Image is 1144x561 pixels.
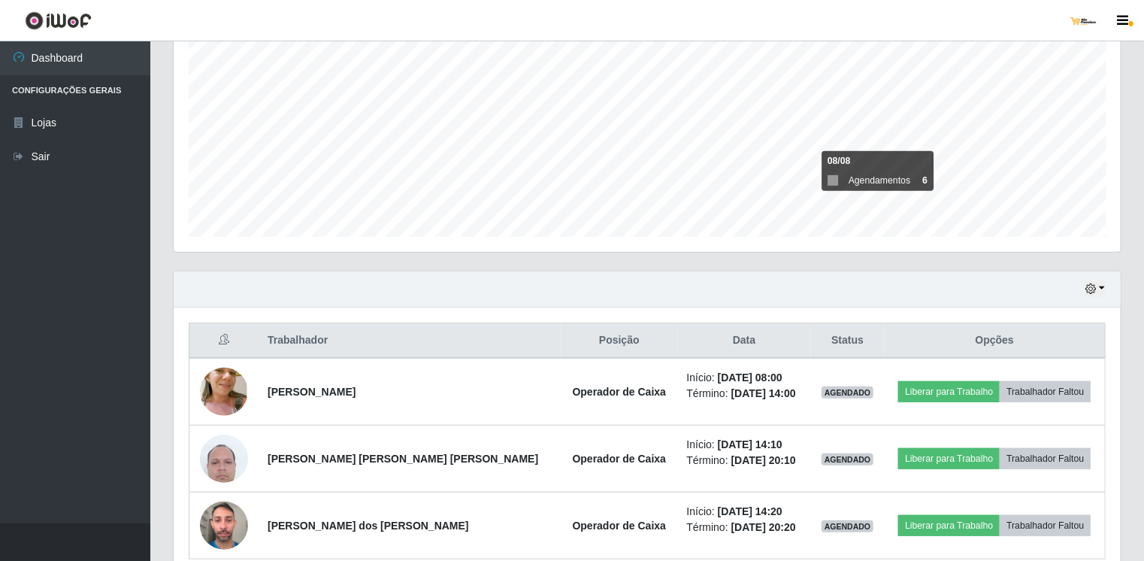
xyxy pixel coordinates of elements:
th: Data [678,323,811,359]
strong: [PERSON_NAME] [268,386,356,398]
img: 1752702642595.jpeg [200,347,248,437]
button: Trabalhador Faltou [1000,448,1091,469]
span: AGENDADO [822,387,874,399]
strong: [PERSON_NAME] dos [PERSON_NAME] [268,520,469,532]
th: Trabalhador [259,323,561,359]
button: Trabalhador Faltou [1000,515,1091,536]
span: AGENDADO [822,453,874,465]
strong: Operador de Caixa [573,453,667,465]
time: [DATE] 14:00 [731,387,796,399]
strong: Operador de Caixa [573,520,667,532]
time: [DATE] 14:20 [718,505,782,517]
button: Liberar para Trabalho [898,448,1000,469]
th: Status [811,323,885,359]
span: AGENDADO [822,520,874,532]
img: CoreUI Logo [25,11,92,30]
img: 1746696855335.jpeg [200,426,248,490]
time: [DATE] 14:10 [718,438,782,450]
time: [DATE] 20:20 [731,521,796,533]
button: Trabalhador Faltou [1000,381,1091,402]
button: Liberar para Trabalho [898,515,1000,536]
li: Início: [687,504,802,520]
li: Término: [687,520,802,535]
li: Início: [687,437,802,453]
time: [DATE] 08:00 [718,371,782,384]
li: Término: [687,453,802,469]
time: [DATE] 20:10 [731,454,796,466]
th: Posição [561,323,677,359]
li: Início: [687,370,802,386]
button: Liberar para Trabalho [898,381,1000,402]
th: Opções [885,323,1106,359]
img: 1740401237970.jpeg [200,493,248,557]
li: Término: [687,386,802,402]
strong: Operador de Caixa [573,386,667,398]
strong: [PERSON_NAME] [PERSON_NAME] [PERSON_NAME] [268,453,538,465]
